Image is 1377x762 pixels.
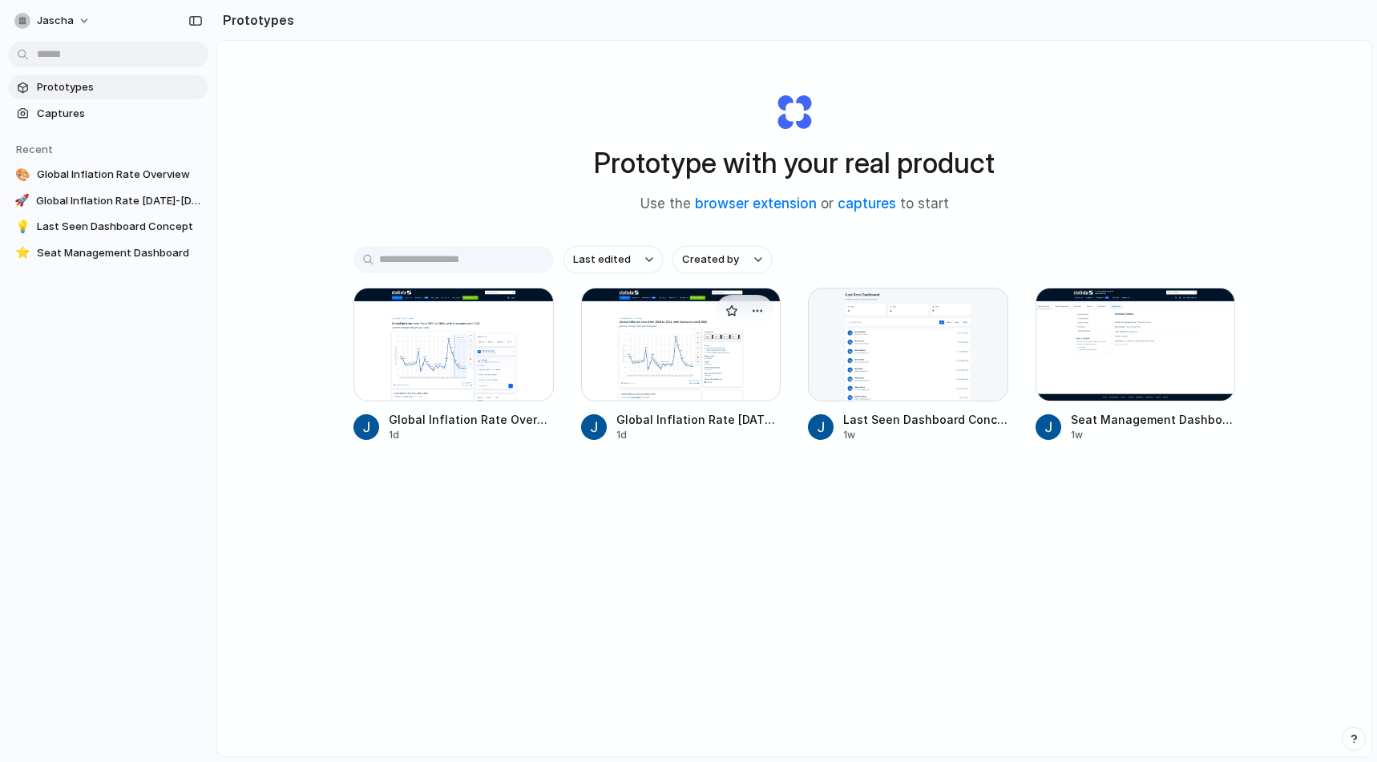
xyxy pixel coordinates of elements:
div: 1d [389,428,554,442]
span: Global Inflation Rate [DATE]-[DATE] Redesign [36,193,202,209]
a: Prototypes [8,75,208,99]
span: Use the or to start [640,194,949,215]
span: Last edited [573,252,631,268]
a: ⭐Seat Management Dashboard [8,241,208,265]
div: 🎨 [14,167,30,183]
button: Last edited [563,246,663,273]
button: Created by [672,246,772,273]
a: Captures [8,102,208,126]
span: Last Seen Dashboard Concept [843,411,1008,428]
a: Global Inflation Rate OverviewGlobal Inflation Rate Overview1d [353,288,554,442]
a: 💡Last Seen Dashboard Concept [8,215,208,239]
span: Seat Management Dashboard [1071,411,1236,428]
div: 1w [843,428,1008,442]
button: jascha [8,8,99,34]
div: 1d [616,428,781,442]
a: captures [838,196,896,212]
a: Last Seen Dashboard ConceptLast Seen Dashboard Concept1w [808,288,1008,442]
a: 🚀Global Inflation Rate [DATE]-[DATE] Redesign [8,189,208,213]
div: ⭐ [14,245,30,261]
span: Created by [682,252,739,268]
span: Global Inflation Rate Overview [389,411,554,428]
span: Seat Management Dashboard [37,245,202,261]
span: Global Inflation Rate [DATE]-[DATE] Redesign [616,411,781,428]
h2: Prototypes [216,10,294,30]
h1: Prototype with your real product [594,142,995,184]
span: Prototypes [37,79,202,95]
span: Global Inflation Rate Overview [37,167,202,183]
a: Seat Management DashboardSeat Management Dashboard1w [1036,288,1236,442]
a: Global Inflation Rate 2000-2030 RedesignGlobal Inflation Rate [DATE]-[DATE] Redesign1d [581,288,781,442]
a: 🎨Global Inflation Rate Overview [8,163,208,187]
div: 💡 [14,219,30,235]
a: browser extension [695,196,817,212]
div: 🚀 [14,193,30,209]
span: Captures [37,106,202,122]
span: jascha [37,13,74,29]
span: Recent [16,143,53,155]
span: Last Seen Dashboard Concept [37,219,202,235]
div: 1w [1071,428,1236,442]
